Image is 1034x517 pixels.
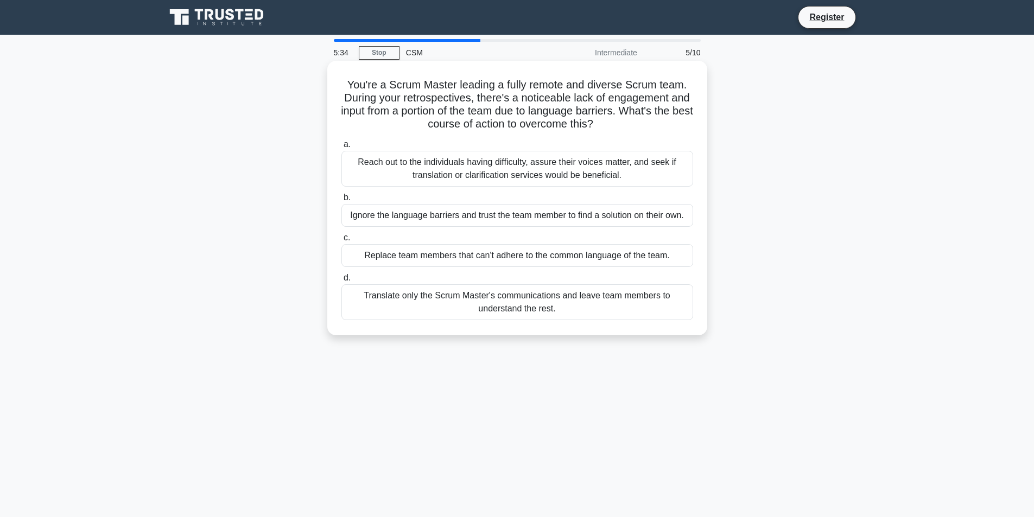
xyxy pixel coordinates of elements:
[549,42,644,63] div: Intermediate
[344,139,351,149] span: a.
[344,273,351,282] span: d.
[344,193,351,202] span: b.
[399,42,549,63] div: CSM
[341,204,693,227] div: Ignore the language barriers and trust the team member to find a solution on their own.
[803,10,851,24] a: Register
[344,233,350,242] span: c.
[340,78,694,131] h5: You're a Scrum Master leading a fully remote and diverse Scrum team. During your retrospectives, ...
[327,42,359,63] div: 5:34
[341,151,693,187] div: Reach out to the individuals having difficulty, assure their voices matter, and seek if translati...
[341,284,693,320] div: Translate only the Scrum Master's communications and leave team members to understand the rest.
[341,244,693,267] div: Replace team members that can't adhere to the common language of the team.
[359,46,399,60] a: Stop
[644,42,707,63] div: 5/10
